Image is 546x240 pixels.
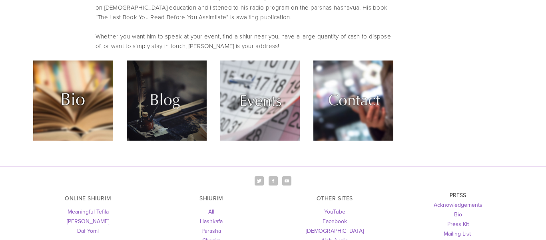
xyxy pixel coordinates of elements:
a: All [208,208,214,216]
a: Parasha [201,227,221,235]
a: Mailing List [444,230,471,238]
p: Whether you want him to speak at your event, find a shiur near you, have a large quantity of cash... [96,32,393,51]
a: [PERSON_NAME] [67,217,109,225]
a: Bio [454,210,462,218]
a: Hashkafa [200,217,223,225]
a: Meaningful Tefila [68,208,109,216]
a: Acknowledgements [434,201,482,209]
a: Press Kit [447,220,469,228]
a: [DEMOGRAPHIC_DATA] [306,227,364,235]
h3: ONLINE SHIURIM [33,195,143,202]
a: Facebook [323,217,347,225]
a: YouTube [324,208,345,216]
a: Daf Yomi [77,227,99,235]
h3: SHIURIM [157,195,267,202]
h3: OTHER SITES [280,195,390,202]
